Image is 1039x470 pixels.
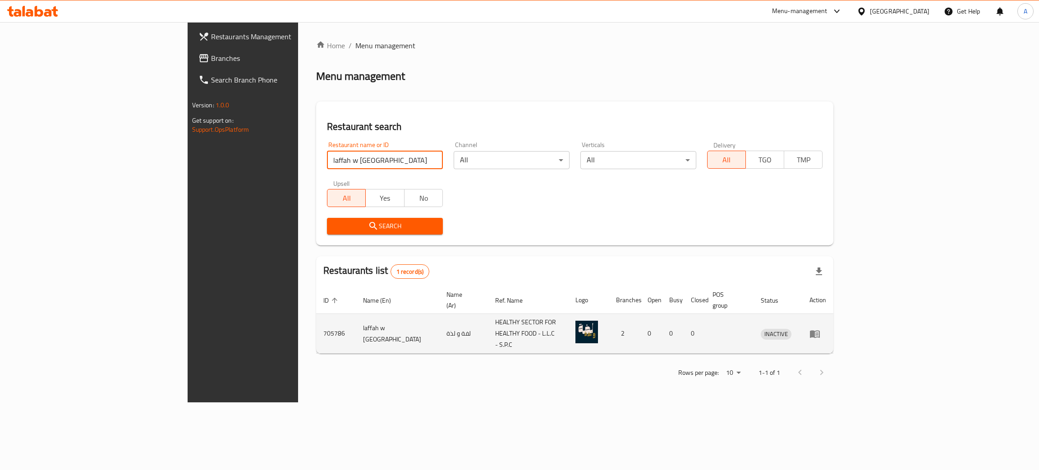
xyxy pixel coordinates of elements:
[211,53,354,64] span: Branches
[454,151,570,169] div: All
[772,6,828,17] div: Menu-management
[662,314,684,354] td: 0
[684,286,705,314] th: Closed
[211,74,354,85] span: Search Branch Phone
[446,289,477,311] span: Name (Ar)
[684,314,705,354] td: 0
[802,286,833,314] th: Action
[678,367,719,378] p: Rows per page:
[192,99,214,111] span: Version:
[316,286,833,354] table: enhanced table
[784,151,823,169] button: TMP
[745,151,784,169] button: TGO
[575,321,598,343] img: laffah w lazzah
[191,26,361,47] a: Restaurants Management
[327,120,823,134] h2: Restaurant search
[355,40,415,51] span: Menu management
[327,189,366,207] button: All
[759,367,780,378] p: 1-1 of 1
[323,264,429,279] h2: Restaurants list
[662,286,684,314] th: Busy
[1024,6,1027,16] span: A
[192,124,249,135] a: Support.OpsPlatform
[365,189,404,207] button: Yes
[211,31,354,42] span: Restaurants Management
[713,142,736,148] label: Delivery
[333,180,350,186] label: Upsell
[711,153,742,166] span: All
[191,47,361,69] a: Branches
[749,153,781,166] span: TGO
[609,314,640,354] td: 2
[327,218,443,235] button: Search
[640,314,662,354] td: 0
[327,151,443,169] input: Search for restaurant name or ID..
[609,286,640,314] th: Branches
[192,115,234,126] span: Get support on:
[331,192,362,205] span: All
[722,366,744,380] div: Rows per page:
[404,189,443,207] button: No
[713,289,743,311] span: POS group
[356,314,439,354] td: laffah w [GEOGRAPHIC_DATA]
[369,192,400,205] span: Yes
[761,329,791,340] div: INACTIVE
[334,221,436,232] span: Search
[707,151,746,169] button: All
[439,314,488,354] td: لفة و لذة
[391,267,429,276] span: 1 record(s)
[640,286,662,314] th: Open
[808,261,830,282] div: Export file
[580,151,696,169] div: All
[495,295,534,306] span: Ref. Name
[323,295,340,306] span: ID
[761,295,790,306] span: Status
[191,69,361,91] a: Search Branch Phone
[316,40,833,51] nav: breadcrumb
[408,192,439,205] span: No
[788,153,819,166] span: TMP
[363,295,403,306] span: Name (En)
[761,329,791,339] span: INACTIVE
[216,99,230,111] span: 1.0.0
[870,6,929,16] div: [GEOGRAPHIC_DATA]
[568,286,609,314] th: Logo
[488,314,568,354] td: HEALTHY SECTOR FOR HEALTHY FOOD - L.L.C - S.P.C
[391,264,430,279] div: Total records count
